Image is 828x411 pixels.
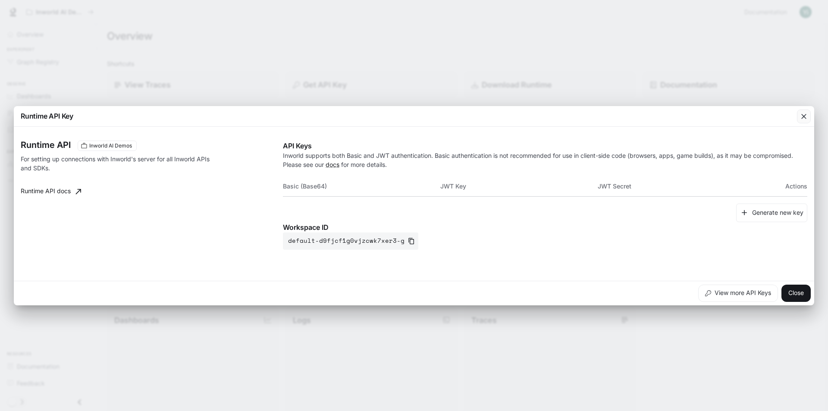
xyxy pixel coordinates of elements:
[86,142,135,150] span: Inworld AI Demos
[283,176,440,197] th: Basic (Base64)
[326,161,339,168] a: docs
[598,176,755,197] th: JWT Secret
[17,183,85,200] a: Runtime API docs
[440,176,598,197] th: JWT Key
[21,154,212,173] p: For setting up connections with Inworld's server for all Inworld APIs and SDKs.
[283,232,418,250] button: default-d9fjcf1g0vjzcwk7xer3-g
[283,141,807,151] p: API Keys
[781,285,811,302] button: Close
[283,151,807,169] p: Inworld supports both Basic and JWT authentication. Basic authentication is not recommended for u...
[21,141,71,149] h3: Runtime API
[283,222,807,232] p: Workspace ID
[736,204,807,222] button: Generate new key
[78,141,137,151] div: These keys will apply to your current workspace only
[698,285,778,302] button: View more API Keys
[755,176,807,197] th: Actions
[21,111,73,121] p: Runtime API Key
